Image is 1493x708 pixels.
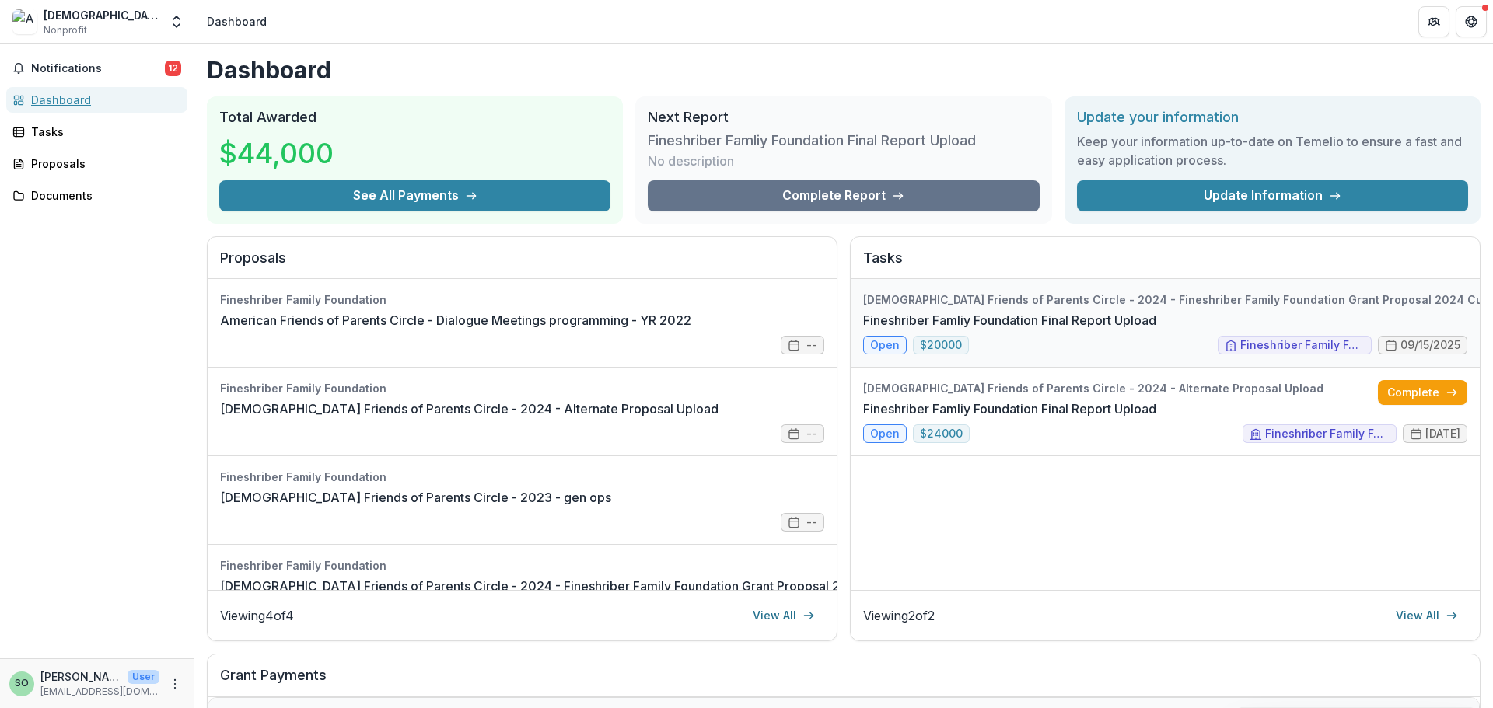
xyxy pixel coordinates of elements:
div: Shiri Ourian [15,678,29,689]
div: Tasks [31,124,175,140]
p: Viewing 4 of 4 [220,606,294,625]
h2: Update your information [1077,109,1468,126]
h3: Keep your information up-to-date on Temelio to ensure a fast and easy application process. [1077,132,1468,169]
h3: Fineshriber Famliy Foundation Final Report Upload [648,132,976,149]
a: [DEMOGRAPHIC_DATA] Friends of Parents Circle - 2024 - Fineshriber Family Foundation Grant Proposa... [220,577,1162,595]
p: No description [648,152,734,170]
a: View All [1386,603,1467,628]
div: Dashboard [207,13,267,30]
div: Documents [31,187,175,204]
a: View All [743,603,824,628]
p: [PERSON_NAME] [40,668,121,685]
button: Partners [1418,6,1449,37]
a: Complete Report [648,180,1039,211]
a: Dashboard [6,87,187,113]
a: American Friends of Parents Circle - Dialogue Meetings programming - YR 2022 [220,311,691,330]
button: Notifications12 [6,56,187,81]
div: Proposals [31,155,175,172]
h2: Proposals [220,249,824,279]
a: Fineshriber Famliy Foundation Final Report Upload [863,399,1156,418]
button: More [166,675,184,693]
a: Update Information [1077,180,1468,211]
a: Documents [6,183,187,208]
p: User [128,670,159,684]
h2: Grant Payments [220,667,1467,696]
button: Open entity switcher [166,6,187,37]
h1: Dashboard [207,56,1481,84]
div: [DEMOGRAPHIC_DATA] Friends of Parents Circle [44,7,159,23]
h3: $44,000 [219,132,336,174]
button: Get Help [1456,6,1487,37]
h2: Total Awarded [219,109,610,126]
a: Proposals [6,151,187,176]
h2: Next Report [648,109,1039,126]
a: [DEMOGRAPHIC_DATA] Friends of Parents Circle - 2023 - gen ops [220,488,611,507]
div: Dashboard [31,92,175,108]
a: Fineshriber Famliy Foundation Final Report Upload [863,311,1156,330]
span: 12 [165,61,181,76]
a: Complete [1378,380,1467,405]
p: [EMAIL_ADDRESS][DOMAIN_NAME] [40,685,159,699]
nav: breadcrumb [201,10,273,33]
a: Tasks [6,119,187,145]
button: See All Payments [219,180,610,211]
a: [DEMOGRAPHIC_DATA] Friends of Parents Circle - 2024 - Alternate Proposal Upload [220,399,719,418]
span: Nonprofit [44,23,87,37]
p: Viewing 2 of 2 [863,606,935,625]
h2: Tasks [863,249,1467,279]
span: Notifications [31,62,165,75]
img: American Friends of Parents Circle [12,9,37,34]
